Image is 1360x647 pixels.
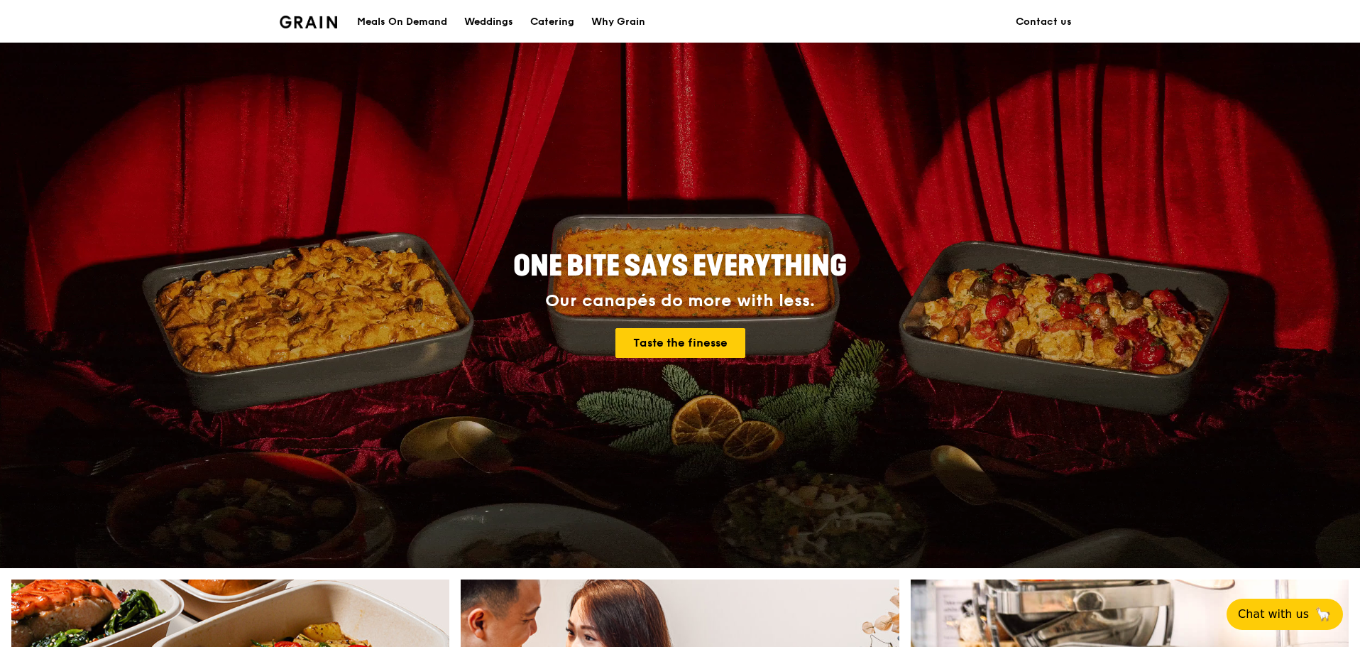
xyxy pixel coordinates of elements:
[464,1,513,43] div: Weddings
[1315,606,1332,623] span: 🦙
[1227,599,1343,630] button: Chat with us🦙
[456,1,522,43] a: Weddings
[1007,1,1080,43] a: Contact us
[522,1,583,43] a: Catering
[615,328,745,358] a: Taste the finesse
[424,291,936,311] div: Our canapés do more with less.
[513,249,847,283] span: ONE BITE SAYS EVERYTHING
[583,1,654,43] a: Why Grain
[1238,606,1309,623] span: Chat with us
[357,1,447,43] div: Meals On Demand
[530,1,574,43] div: Catering
[591,1,645,43] div: Why Grain
[280,16,337,28] img: Grain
